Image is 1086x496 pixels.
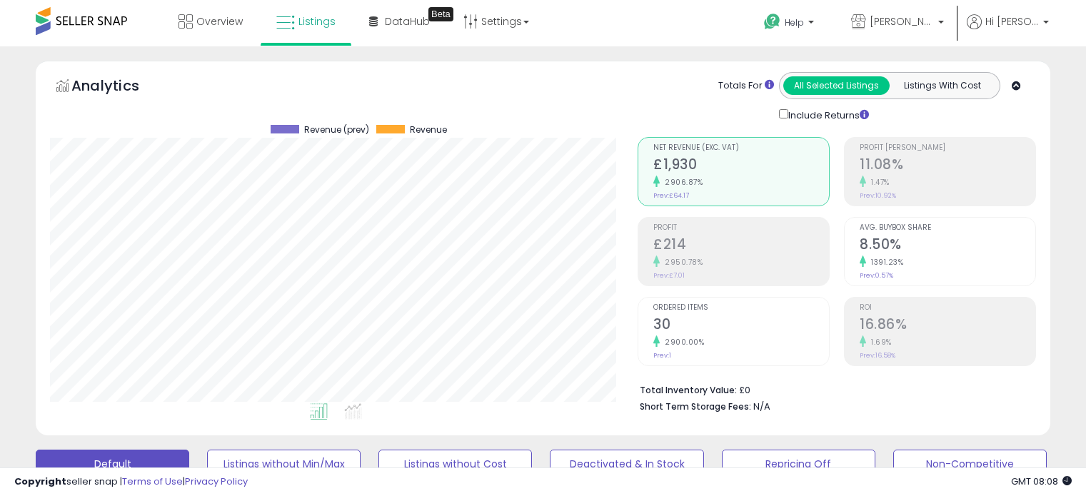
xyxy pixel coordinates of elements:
span: Avg. Buybox Share [860,224,1035,232]
small: 2900.00% [660,337,704,348]
span: Net Revenue (Exc. VAT) [653,144,829,152]
h2: 11.08% [860,156,1035,176]
button: Listings without Cost [378,450,532,478]
button: Default [36,450,189,478]
button: All Selected Listings [783,76,890,95]
div: Totals For [718,79,774,93]
small: 1.47% [866,177,890,188]
h2: 30 [653,316,829,335]
span: Hi [PERSON_NAME] [985,14,1039,29]
b: Total Inventory Value: [640,384,737,396]
small: 1391.23% [866,257,903,268]
h2: £1,930 [653,156,829,176]
button: Non-Competitive [893,450,1047,478]
i: Get Help [763,13,781,31]
a: Hi [PERSON_NAME] [967,14,1049,46]
span: 2025-10-13 08:08 GMT [1011,475,1072,488]
b: Short Term Storage Fees: [640,400,751,413]
small: Prev: £64.17 [653,191,689,200]
small: 2906.87% [660,177,703,188]
span: Revenue (prev) [304,125,369,135]
button: Listings With Cost [889,76,995,95]
div: seller snap | | [14,475,248,489]
small: Prev: 16.58% [860,351,895,360]
small: Prev: 1 [653,351,671,360]
li: £0 [640,380,1025,398]
div: Tooltip anchor [428,7,453,21]
button: Listings without Min/Max [207,450,361,478]
strong: Copyright [14,475,66,488]
span: Listings [298,14,336,29]
button: Repricing Off [722,450,875,478]
small: Prev: 0.57% [860,271,893,280]
span: Ordered Items [653,304,829,312]
span: Help [785,16,804,29]
span: Profit [PERSON_NAME] [860,144,1035,152]
span: Revenue [410,125,447,135]
a: Terms of Use [122,475,183,488]
small: 2950.78% [660,257,703,268]
a: Privacy Policy [185,475,248,488]
span: N/A [753,400,770,413]
button: Deactivated & In Stock [550,450,703,478]
small: 1.69% [866,337,892,348]
h2: £214 [653,236,829,255]
span: Profit [653,224,829,232]
small: Prev: £7.01 [653,271,685,280]
div: Include Returns [768,106,886,123]
span: ROI [860,304,1035,312]
h2: 8.50% [860,236,1035,255]
span: DataHub [385,14,430,29]
h2: 16.86% [860,316,1035,335]
h5: Analytics [71,76,167,99]
span: Overview [196,14,243,29]
span: [PERSON_NAME] [870,14,934,29]
small: Prev: 10.92% [860,191,896,200]
a: Help [753,2,828,46]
